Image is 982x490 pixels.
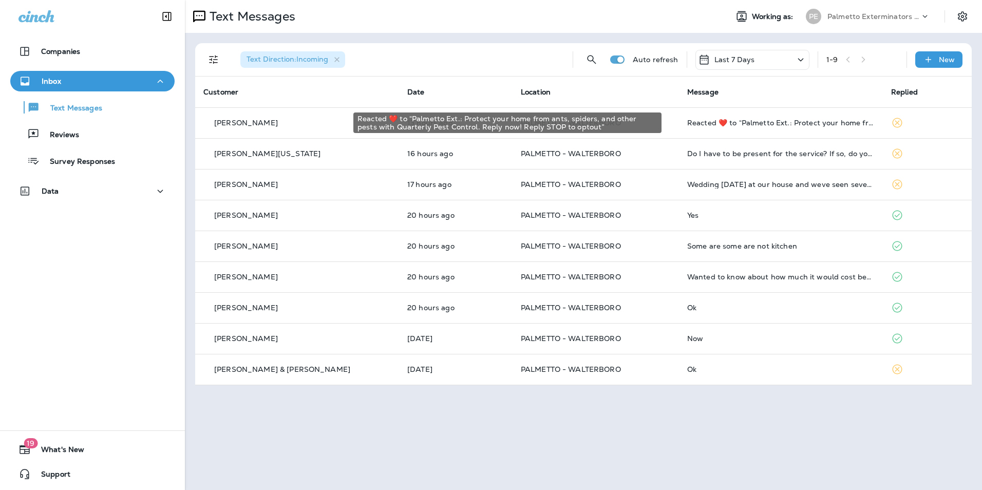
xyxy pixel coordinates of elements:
button: Collapse Sidebar [153,6,181,27]
p: Auto refresh [633,55,678,64]
p: [PERSON_NAME] [214,273,278,281]
div: Wanted to know about how much it would cost because I'm only on SS I live in a double wide 3 bedr... [687,273,875,281]
p: [PERSON_NAME] [214,211,278,219]
button: Data [10,181,175,201]
button: Companies [10,41,175,62]
p: [PERSON_NAME] [214,304,278,312]
button: 19What's New [10,439,175,460]
span: PALMETTO - WALTERBORO [521,334,621,343]
p: Companies [41,47,80,55]
p: Last 7 Days [714,55,755,64]
p: Reviews [40,130,79,140]
button: Filters [203,49,224,70]
span: Location [521,87,551,97]
span: PALMETTO - WALTERBORO [521,365,621,374]
div: Do I have to be present for the service? If so, do you have anything available for this Wednesday... [687,149,875,158]
span: PALMETTO - WALTERBORO [521,149,621,158]
p: Sep 22, 2025 01:38 PM [407,211,504,219]
div: 1 - 9 [826,55,838,64]
p: Sep 18, 2025 12:39 PM [407,334,504,343]
p: [PERSON_NAME] & [PERSON_NAME] [214,365,350,373]
div: Ok [687,365,875,373]
button: Settings [953,7,972,26]
p: [PERSON_NAME] [214,119,278,127]
p: [PERSON_NAME][US_STATE] [214,149,320,158]
div: Yes [687,211,875,219]
span: Date [407,87,425,97]
p: [PERSON_NAME] [214,242,278,250]
p: Sep 22, 2025 04:32 PM [407,180,504,189]
span: PALMETTO - WALTERBORO [521,211,621,220]
span: Replied [891,87,918,97]
p: Sep 16, 2025 11:24 AM [407,365,504,373]
div: Ok [687,304,875,312]
span: Working as: [752,12,796,21]
p: Sep 22, 2025 01:31 PM [407,242,504,250]
span: 19 [24,438,37,448]
button: Inbox [10,71,175,91]
span: Text Direction : Incoming [247,54,328,64]
div: Some are some are not kitchen [687,242,875,250]
div: Text Direction:Incoming [240,51,345,68]
div: Reacted ❤️ to “Palmetto Ext.: Protect your home from ants, spiders, and other pests with Quarterl... [687,119,875,127]
button: Support [10,464,175,484]
p: Sep 22, 2025 01:18 PM [407,273,504,281]
span: What's New [31,445,84,458]
span: Customer [203,87,238,97]
p: Sep 22, 2025 01:17 PM [407,304,504,312]
p: Text Messages [205,9,295,24]
span: Message [687,87,719,97]
p: New [939,55,955,64]
button: Survey Responses [10,150,175,172]
button: Search Messages [581,49,602,70]
p: [PERSON_NAME] [214,334,278,343]
span: PALMETTO - WALTERBORO [521,180,621,189]
p: Text Messages [40,104,102,114]
p: Data [42,187,59,195]
span: Support [31,470,70,482]
button: Text Messages [10,97,175,118]
p: Survey Responses [40,157,115,167]
div: PE [806,9,821,24]
button: Reviews [10,123,175,145]
p: Sep 22, 2025 05:32 PM [407,149,504,158]
div: Now [687,334,875,343]
div: Wedding Oct 18 at our house and weve seen several roaches inside. Like to address that and contro... [687,180,875,189]
p: [PERSON_NAME] [214,180,278,189]
p: Palmetto Exterminators LLC [827,12,920,21]
div: Reacted ❤️ to “Palmetto Ext.: Protect your home from ants, spiders, and other pests with Quarterl... [353,112,662,133]
span: PALMETTO - WALTERBORO [521,303,621,312]
span: PALMETTO - WALTERBORO [521,241,621,251]
span: PALMETTO - WALTERBORO [521,272,621,281]
p: Inbox [42,77,61,85]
